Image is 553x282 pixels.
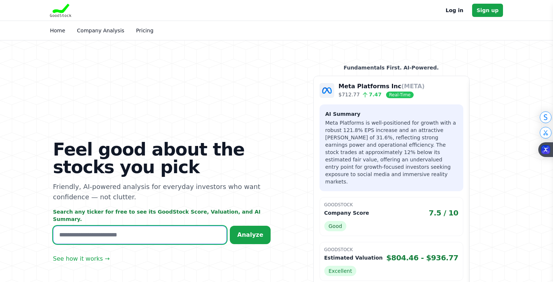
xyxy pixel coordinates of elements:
[324,254,383,261] p: Estimated Valuation
[324,202,459,208] p: GoodStock
[472,4,503,17] a: Sign up
[324,221,347,231] span: Good
[386,253,459,263] span: $804.46 - $936.77
[324,266,357,276] span: Excellent
[339,91,425,99] p: $712.77
[77,28,124,33] a: Company Analysis
[53,140,271,176] h1: Feel good about the stocks you pick
[237,231,263,238] span: Analyze
[53,254,110,263] a: See how it works →
[136,28,153,33] a: Pricing
[313,64,470,71] p: Fundamentals First. AI-Powered.
[386,92,413,98] span: Real-Time
[50,4,71,17] img: Goodstock Logo
[339,82,425,91] p: Meta Platforms Inc
[325,119,457,185] p: Meta Platforms is well-positioned for growth with a robust 121.8% EPS increase and an attractive ...
[324,247,459,253] p: GoodStock
[324,209,369,217] p: Company Score
[50,28,65,33] a: Home
[325,110,457,118] h3: AI Summary
[53,182,271,202] p: Friendly, AI-powered analysis for everyday investors who want confidence — not clutter.
[429,208,459,218] span: 7.5 / 10
[401,83,425,90] span: (META)
[360,92,381,97] span: 7.47
[53,208,271,223] p: Search any ticker for free to see its GoodStock Score, Valuation, and AI Summary.
[230,226,271,244] button: Analyze
[320,83,334,98] img: Company Logo
[446,6,463,15] a: Log in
